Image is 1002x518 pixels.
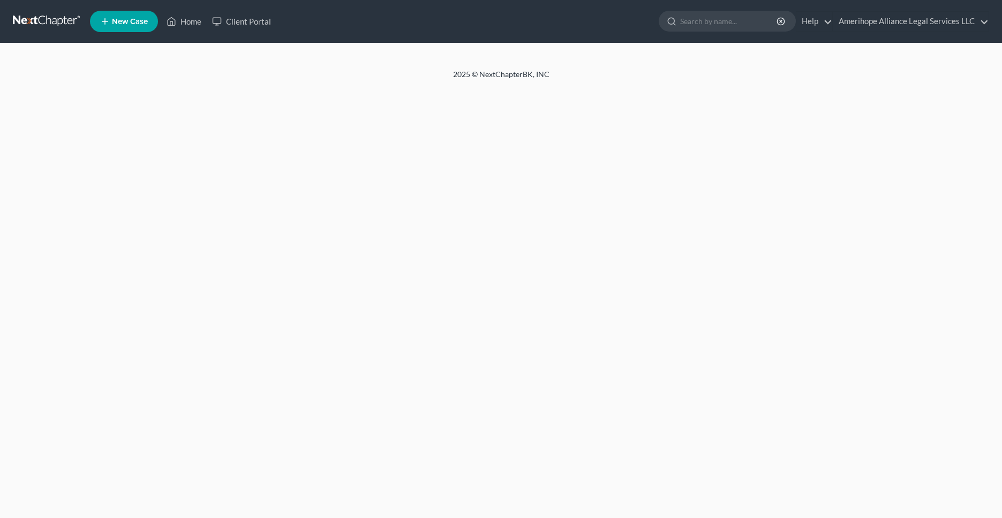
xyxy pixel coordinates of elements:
a: Home [161,12,207,31]
span: New Case [112,18,148,26]
a: Client Portal [207,12,276,31]
a: Help [796,12,832,31]
input: Search by name... [680,11,778,31]
div: 2025 © NextChapterBK, INC [196,69,807,88]
a: Amerihope Alliance Legal Services LLC [833,12,989,31]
